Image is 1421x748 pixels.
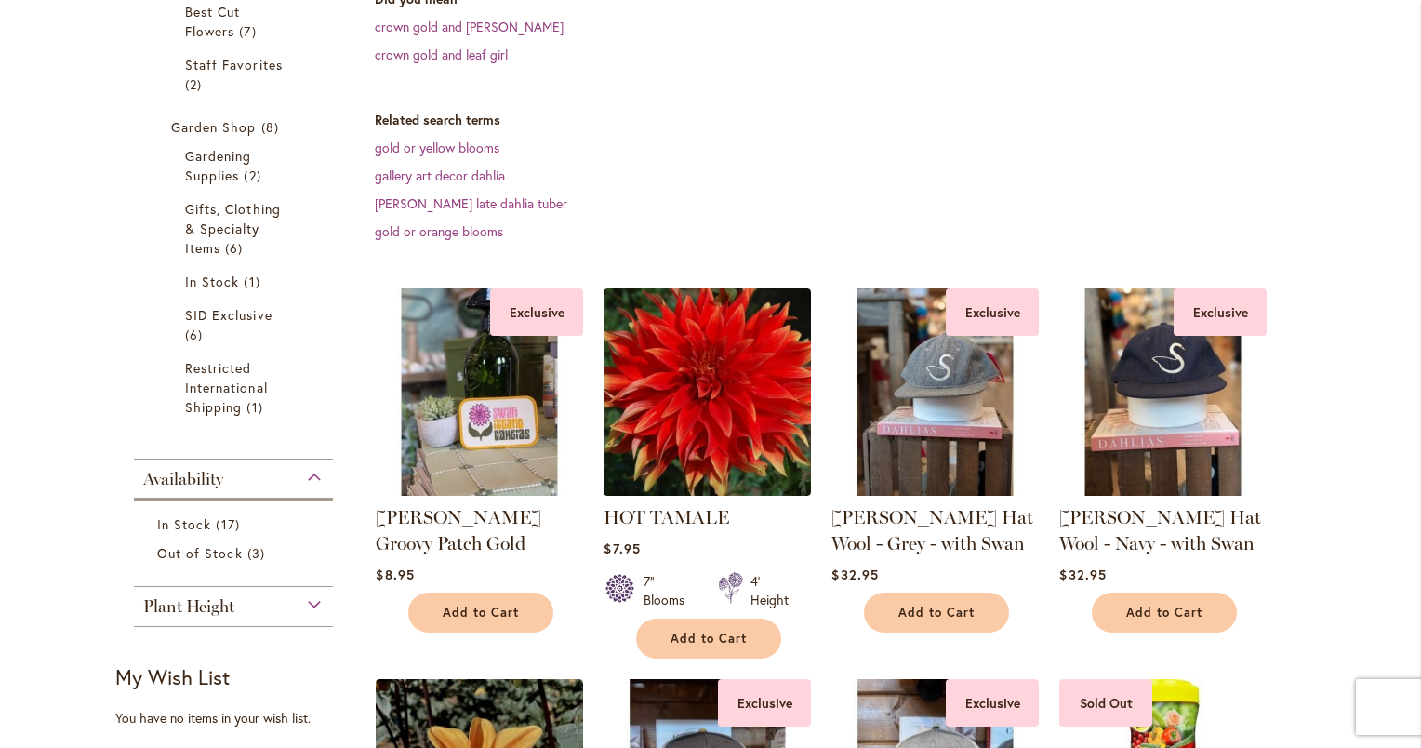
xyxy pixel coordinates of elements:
span: $8.95 [376,566,414,583]
a: gold or yellow blooms [375,139,499,156]
span: SID Exclusive [185,306,272,324]
a: gold or orange blooms [375,222,503,240]
span: Plant Height [143,596,234,617]
span: 17 [216,514,244,534]
a: HOT TAMALE [604,506,729,528]
img: Hot Tamale [604,288,811,496]
a: crown gold and [PERSON_NAME] [375,18,564,35]
a: Gifts, Clothing &amp; Specialty Items [185,199,286,258]
span: $32.95 [1059,566,1106,583]
a: crown gold and leaf girl [375,46,508,63]
img: SID Grafletics Hat Wool - Grey - with Swan [831,288,1039,496]
span: Availability [143,469,223,489]
span: $32.95 [831,566,878,583]
img: SID Grafletics Groovy Patch Gold [376,288,583,496]
span: In Stock [185,273,239,290]
a: [PERSON_NAME] Groovy Patch Gold [376,506,541,554]
a: Best Cut Flowers [185,2,286,41]
button: Add to Cart [636,619,781,659]
img: SID Grafletics Hat Wool - Navy - with Swan [1059,288,1267,496]
button: Add to Cart [1092,593,1237,633]
a: SID Grafletics Hat Wool - Navy - with Swan Exclusive [1059,482,1267,500]
a: In Stock 17 [157,514,314,534]
div: Exclusive [946,288,1039,336]
div: Exclusive [490,288,583,336]
button: Add to Cart [864,593,1009,633]
a: Gardening Supplies [185,146,286,185]
span: Garden Shop [171,118,257,136]
div: Exclusive [718,679,811,727]
span: Restricted International Shipping [185,359,268,416]
span: Gifts, Clothing & Specialty Items [185,200,281,257]
button: Add to Cart [408,593,553,633]
span: 3 [247,543,270,563]
a: Out of Stock 3 [157,543,314,563]
span: 2 [244,166,265,185]
span: 6 [185,325,207,344]
dt: Related search terms [375,111,1306,129]
span: Add to Cart [1126,605,1202,621]
a: SID Grafletics Groovy Patch Gold Exclusive [376,482,583,500]
a: SID Grafletics Hat Wool - Grey - with Swan Exclusive [831,482,1039,500]
a: Staff Favorites [185,55,286,94]
span: Add to Cart [671,631,747,647]
span: $7.95 [604,540,640,557]
a: SID Exclusive [185,305,286,344]
div: Exclusive [946,679,1039,727]
span: Gardening Supplies [185,147,251,184]
div: Exclusive [1174,288,1267,336]
strong: My Wish List [115,663,230,690]
a: In Stock [185,272,286,291]
span: Add to Cart [898,605,975,621]
span: Staff Favorites [185,56,283,73]
a: Hot Tamale [604,482,811,500]
span: Add to Cart [443,605,519,621]
div: 4' Height [750,572,789,609]
a: [PERSON_NAME] late dahlia tuber [375,194,567,212]
span: 1 [244,272,264,291]
div: Sold Out [1059,679,1152,727]
span: Out of Stock [157,544,243,562]
div: 7" Blooms [644,572,696,609]
span: 8 [261,117,284,137]
span: 2 [185,74,206,94]
span: 6 [225,238,247,258]
iframe: Launch Accessibility Center [14,682,66,734]
span: 1 [246,397,267,417]
a: gallery art decor dahlia [375,167,505,184]
div: You have no items in your wish list. [115,709,364,728]
span: Best Cut Flowers [185,3,240,40]
span: In Stock [157,515,211,533]
span: 7 [239,21,260,41]
a: Restricted International Shipping [185,358,286,417]
a: Garden Shop [171,117,300,137]
a: [PERSON_NAME] Hat Wool - Grey - with Swan [831,506,1033,554]
a: [PERSON_NAME] Hat Wool - Navy - with Swan [1059,506,1261,554]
